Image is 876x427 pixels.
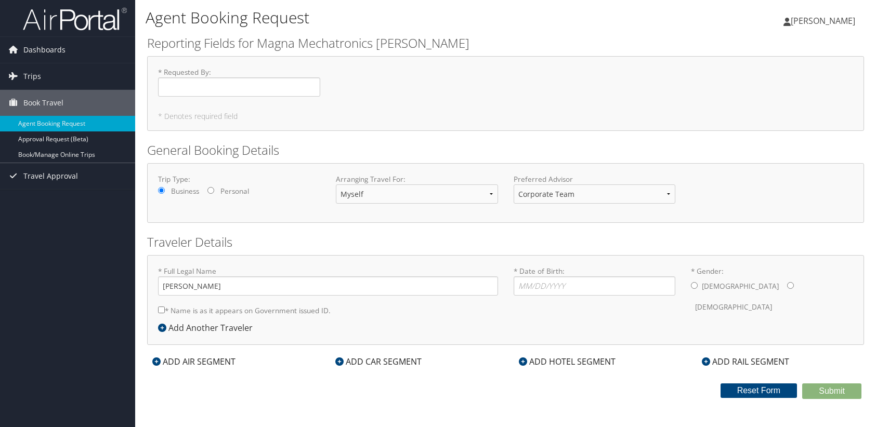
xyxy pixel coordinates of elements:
label: * Requested By : [158,67,320,97]
button: Submit [802,383,861,399]
label: Personal [220,186,249,196]
div: ADD HOTEL SEGMENT [514,355,621,368]
label: Business [171,186,199,196]
label: Trip Type: [158,174,320,184]
span: Travel Approval [23,163,78,189]
input: * Gender:[DEMOGRAPHIC_DATA][DEMOGRAPHIC_DATA] [691,282,698,289]
div: ADD AIR SEGMENT [147,355,241,368]
button: Reset Form [721,383,797,398]
label: [DEMOGRAPHIC_DATA] [695,297,772,317]
input: * Date of Birth: [514,276,676,296]
h2: General Booking Details [147,141,864,159]
label: * Full Legal Name [158,266,498,296]
span: [PERSON_NAME] [791,15,855,26]
input: * Requested By: [158,77,320,97]
div: ADD CAR SEGMENT [330,355,427,368]
input: * Gender:[DEMOGRAPHIC_DATA][DEMOGRAPHIC_DATA] [787,282,794,289]
span: Dashboards [23,37,66,63]
div: Add Another Traveler [158,322,258,334]
div: ADD RAIL SEGMENT [697,355,794,368]
input: * Name is as it appears on Government issued ID. [158,306,165,313]
span: Trips [23,63,41,89]
img: airportal-logo.png [23,7,127,31]
label: Preferred Advisor [514,174,676,184]
label: * Name is as it appears on Government issued ID. [158,301,331,320]
a: [PERSON_NAME] [783,5,866,36]
h2: Traveler Details [147,233,864,251]
input: * Full Legal Name [158,276,498,296]
span: Book Travel [23,90,63,116]
label: * Gender: [691,266,853,317]
h1: Agent Booking Request [146,7,625,29]
label: * Date of Birth: [514,266,676,296]
h2: Reporting Fields for Magna Mechatronics [PERSON_NAME] [147,34,864,52]
h5: * Denotes required field [158,113,853,120]
label: [DEMOGRAPHIC_DATA] [702,276,779,296]
label: Arranging Travel For: [336,174,498,184]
